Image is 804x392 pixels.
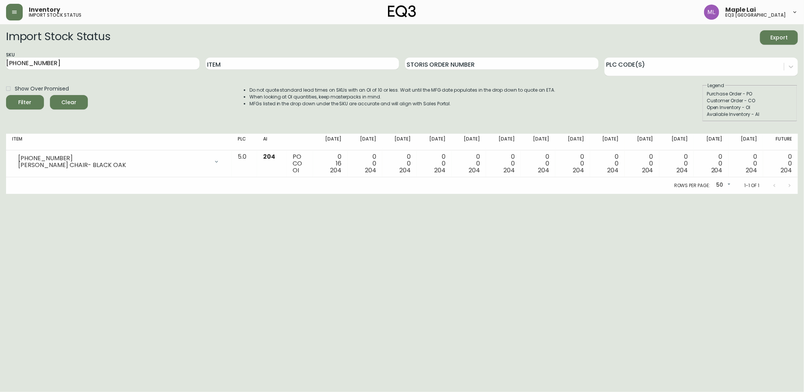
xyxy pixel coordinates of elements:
[694,134,729,150] th: [DATE]
[492,153,515,174] div: 0 0
[12,153,226,170] div: [PHONE_NUMBER][PERSON_NAME] CHAIR- BLACK OAK
[434,166,446,175] span: 204
[458,153,480,174] div: 0 0
[15,85,69,93] span: Show Over Promised
[625,134,659,150] th: [DATE]
[607,166,619,175] span: 204
[6,134,232,150] th: Item
[561,153,584,174] div: 0 0
[469,166,480,175] span: 204
[330,166,341,175] span: 204
[711,166,723,175] span: 204
[417,134,452,150] th: [DATE]
[365,166,376,175] span: 204
[735,153,757,174] div: 0 0
[18,162,209,169] div: [PERSON_NAME] CHAIR- BLACK OAK
[631,153,653,174] div: 0 0
[452,134,486,150] th: [DATE]
[707,111,793,118] div: Available Inventory - AI
[763,134,798,150] th: Future
[707,104,793,111] div: Open Inventory - OI
[388,153,411,174] div: 0 0
[769,153,792,174] div: 0 0
[388,5,416,17] img: logo
[700,153,723,174] div: 0 0
[744,182,759,189] p: 1-1 of 1
[6,30,110,45] h2: Import Stock Status
[642,166,653,175] span: 204
[382,134,417,150] th: [DATE]
[423,153,446,174] div: 0 0
[313,134,348,150] th: [DATE]
[293,166,299,175] span: OI
[760,30,798,45] button: Export
[232,134,257,150] th: PLC
[18,155,209,162] div: [PHONE_NUMBER]
[6,95,44,109] button: Filter
[249,87,555,94] li: Do not quote standard lead times on SKUs with an OI of 10 or less. Wait until the MFG date popula...
[729,134,763,150] th: [DATE]
[29,13,81,17] h5: import stock status
[527,153,550,174] div: 0 0
[319,153,342,174] div: 0 16
[249,94,555,100] li: When looking at OI quantities, keep masterpacks in mind.
[766,33,792,42] span: Export
[538,166,549,175] span: 204
[707,97,793,104] div: Customer Order - CO
[56,98,82,107] span: Clear
[263,152,275,161] span: 204
[659,134,694,150] th: [DATE]
[293,153,307,174] div: PO CO
[676,166,688,175] span: 204
[725,13,786,17] h5: eq3 [GEOGRAPHIC_DATA]
[19,98,32,107] div: Filter
[590,134,625,150] th: [DATE]
[573,166,584,175] span: 204
[704,5,719,20] img: 61e28cffcf8cc9f4e300d877dd684943
[486,134,521,150] th: [DATE]
[257,134,287,150] th: AI
[713,179,732,192] div: 50
[232,150,257,177] td: 5.0
[503,166,515,175] span: 204
[29,7,60,13] span: Inventory
[50,95,88,109] button: Clear
[521,134,556,150] th: [DATE]
[781,166,792,175] span: 204
[555,134,590,150] th: [DATE]
[725,7,756,13] span: Maple Lai
[707,82,725,89] legend: Legend
[707,91,793,97] div: Purchase Order - PO
[249,100,555,107] li: MFGs listed in the drop down under the SKU are accurate and will align with Sales Portal.
[354,153,376,174] div: 0 0
[746,166,757,175] span: 204
[596,153,619,174] div: 0 0
[665,153,688,174] div: 0 0
[347,134,382,150] th: [DATE]
[399,166,411,175] span: 204
[674,182,710,189] p: Rows per page:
